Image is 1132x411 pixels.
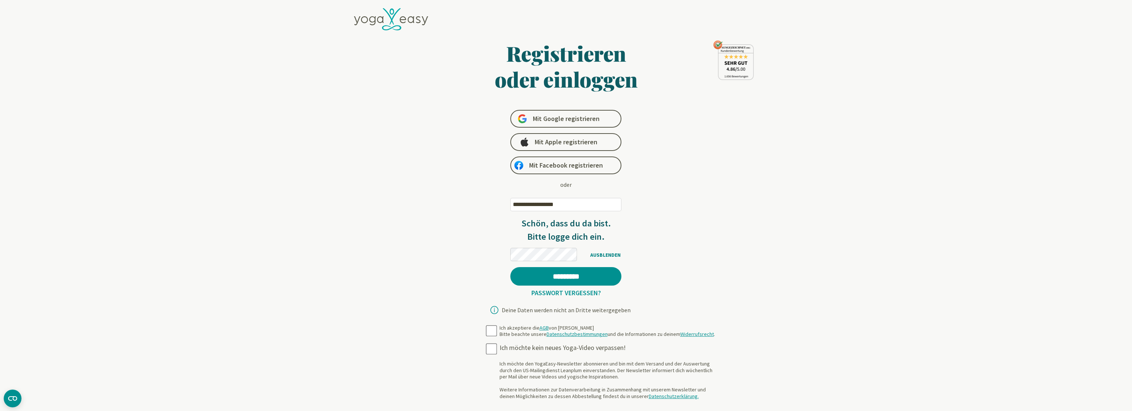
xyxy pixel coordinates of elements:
[4,390,21,407] button: CMP-Widget öffnen
[499,344,718,352] div: Ich möchte kein neues Yoga-Video verpassen!
[499,361,718,400] div: Ich möchte den YogaEasy-Newsletter abonnieren und bin mit dem Versand und der Auswertung durch de...
[579,250,621,259] span: AUSBLENDEN
[546,331,607,337] a: Datenschutzbestimmungen
[510,110,621,128] a: Mit Google registrieren
[423,40,709,92] h1: Registrieren oder einloggen
[528,289,604,297] a: Passwort vergessen?
[510,133,621,151] a: Mit Apple registrieren
[648,393,698,400] a: Datenschutzerklärung.
[680,331,714,337] a: Widerrufsrecht
[499,325,715,338] div: Ich akzeptiere die von [PERSON_NAME] Bitte beachte unsere und die Informationen zu deinem .
[532,114,599,123] span: Mit Google registrieren
[713,40,754,80] img: ausgezeichnet_seal.png
[560,180,572,189] div: oder
[510,217,621,243] h3: Schön, dass du da bist. Bitte logge dich ein.
[529,161,603,170] span: Mit Facebook registrieren
[539,324,548,331] a: AGB
[501,307,630,313] div: Deine Daten werden nicht an Dritte weitergegeben
[535,138,597,146] span: Mit Apple registrieren
[510,156,621,174] a: Mit Facebook registrieren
